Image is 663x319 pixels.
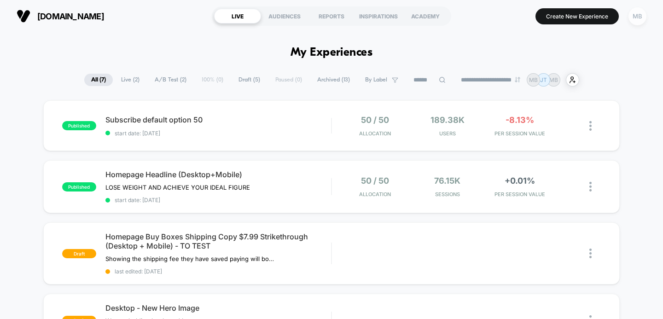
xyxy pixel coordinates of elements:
[105,130,331,137] span: start date: [DATE]
[105,303,331,313] span: Desktop - New Hero Image
[359,191,391,197] span: Allocation
[105,115,331,124] span: Subscribe default option 50
[549,76,558,83] p: MB
[37,12,104,21] span: [DOMAIN_NAME]
[232,74,267,86] span: Draft ( 5 )
[486,130,554,137] span: PER SESSION VALUE
[105,197,331,203] span: start date: [DATE]
[261,9,308,23] div: AUDIENCES
[589,182,592,191] img: close
[486,191,554,197] span: PER SESSION VALUE
[361,115,389,125] span: 50 / 50
[626,7,649,26] button: MB
[214,9,261,23] div: LIVE
[17,9,30,23] img: Visually logo
[529,76,538,83] p: MB
[105,184,250,191] span: LOSE WEIGHT AND ACHIEVE YOUR IDEAL FIGURE
[62,182,96,191] span: published
[359,130,391,137] span: Allocation
[310,74,357,86] span: Archived ( 13 )
[105,170,331,179] span: Homepage Headline (Desktop+Mobile)
[291,46,373,59] h1: My Experiences
[628,7,646,25] div: MB
[105,232,331,250] span: Homepage Buy Boxes Shipping Copy $7.99 Strikethrough (Desktop + Mobile) - TO TEST
[84,74,113,86] span: All ( 7 )
[308,9,355,23] div: REPORTS
[506,115,534,125] span: -8.13%
[62,249,96,258] span: draft
[62,121,96,130] span: published
[402,9,449,23] div: ACADEMY
[148,74,193,86] span: A/B Test ( 2 )
[14,9,107,23] button: [DOMAIN_NAME]
[365,76,387,83] span: By Label
[430,115,465,125] span: 189.38k
[515,77,520,82] img: end
[540,76,547,83] p: JT
[355,9,402,23] div: INSPIRATIONS
[434,176,460,186] span: 76.15k
[105,268,331,275] span: last edited: [DATE]
[589,121,592,131] img: close
[361,176,389,186] span: 50 / 50
[413,191,481,197] span: Sessions
[505,176,535,186] span: +0.01%
[589,249,592,258] img: close
[535,8,619,24] button: Create New Experience
[105,255,276,262] span: Showing the shipping fee they have saved paying will boost RPS
[114,74,146,86] span: Live ( 2 )
[413,130,481,137] span: Users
